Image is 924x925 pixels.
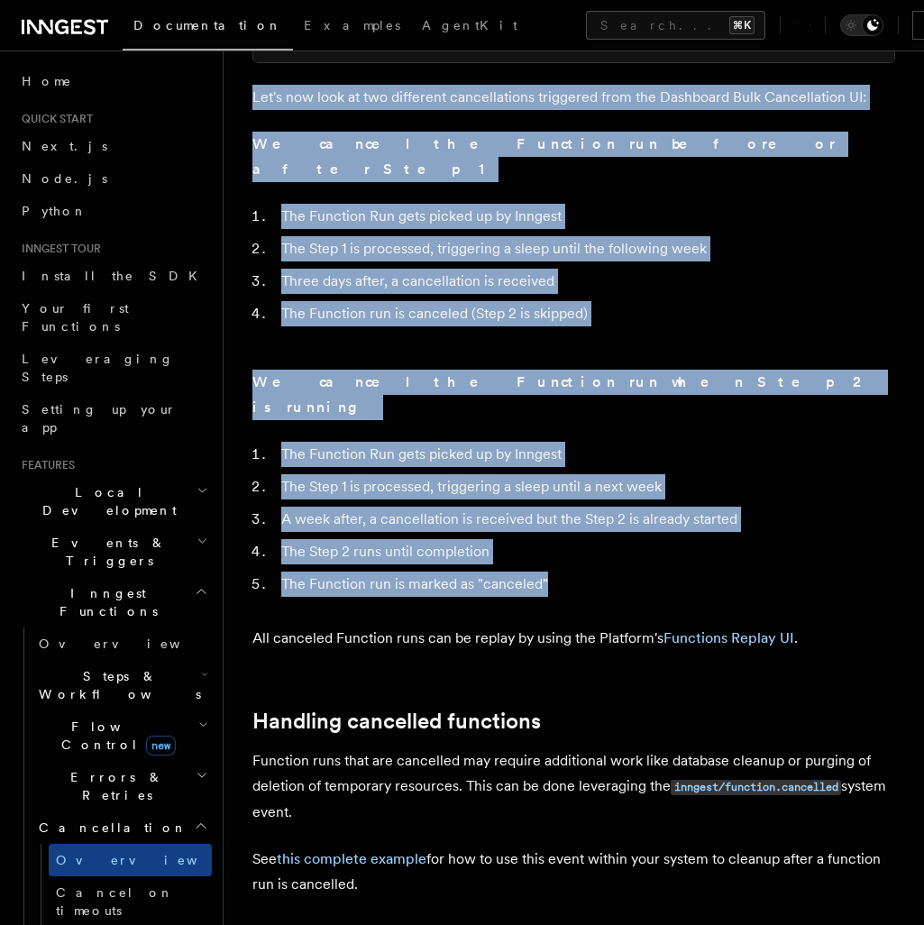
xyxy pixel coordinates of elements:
[22,352,174,384] span: Leveraging Steps
[123,5,293,50] a: Documentation
[276,442,895,467] li: The Function Run gets picked up by Inngest
[22,204,87,218] span: Python
[671,780,841,795] code: inngest/function.cancelled
[252,373,875,416] strong: We cancel the Function run when Step 2 is running
[252,847,895,897] p: See for how to use this event within your system to cleanup after a function run is cancelled.
[304,18,400,32] span: Examples
[671,777,841,794] a: inngest/function.cancelled
[146,736,176,756] span: new
[32,667,201,703] span: Steps & Workflows
[586,11,765,40] button: Search...⌘K
[840,14,883,36] button: Toggle dark mode
[22,301,129,334] span: Your first Functions
[252,709,541,734] a: Handling cancelled functions
[252,748,895,825] p: Function runs that are cancelled may require additional work like database cleanup or purging of ...
[14,162,212,195] a: Node.js
[22,269,208,283] span: Install the SDK
[422,18,517,32] span: AgentKit
[14,534,197,570] span: Events & Triggers
[277,850,426,867] a: this complete example
[276,572,895,597] li: The Function run is marked as "canceled"
[22,402,177,435] span: Setting up your app
[252,626,895,651] p: All canceled Function runs can be replay by using the Platform's .
[14,130,212,162] a: Next.js
[14,577,212,627] button: Inngest Functions
[276,539,895,564] li: The Step 2 runs until completion
[276,507,895,532] li: A week after, a cancellation is received but the Step 2 is already started
[276,269,895,294] li: Three days after, a cancellation is received
[252,85,895,110] p: Let's now look at two different cancellations triggered from the Dashboard Bulk Cancellation UI:
[56,885,174,918] span: Cancel on timeouts
[14,292,212,343] a: Your first Functions
[32,819,188,837] span: Cancellation
[14,476,212,527] button: Local Development
[49,844,212,876] a: Overview
[133,18,282,32] span: Documentation
[14,112,93,126] span: Quick start
[252,135,836,178] strong: We cancel the Function run before or after Step 1
[729,16,755,34] kbd: ⌘K
[14,527,212,577] button: Events & Triggers
[32,811,212,844] button: Cancellation
[14,343,212,393] a: Leveraging Steps
[32,660,212,710] button: Steps & Workflows
[32,761,212,811] button: Errors & Retries
[14,584,195,620] span: Inngest Functions
[14,458,75,472] span: Features
[663,629,794,646] a: Functions Replay UI
[411,5,528,49] a: AgentKit
[276,474,895,499] li: The Step 1 is processed, triggering a sleep until a next week
[14,195,212,227] a: Python
[14,65,212,97] a: Home
[22,139,107,153] span: Next.js
[32,768,196,804] span: Errors & Retries
[276,236,895,261] li: The Step 1 is processed, triggering a sleep until the following week
[14,483,197,519] span: Local Development
[14,242,101,256] span: Inngest tour
[22,171,107,186] span: Node.js
[22,72,72,90] span: Home
[276,301,895,326] li: The Function run is canceled (Step 2 is skipped)
[32,627,212,660] a: Overview
[14,393,212,444] a: Setting up your app
[56,853,242,867] span: Overview
[293,5,411,49] a: Examples
[39,637,224,651] span: Overview
[14,260,212,292] a: Install the SDK
[276,204,895,229] li: The Function Run gets picked up by Inngest
[32,718,198,754] span: Flow Control
[32,710,212,761] button: Flow Controlnew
